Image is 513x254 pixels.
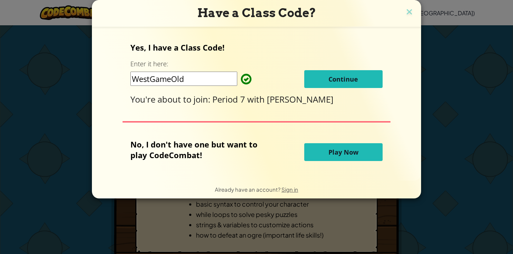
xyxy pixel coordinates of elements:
[328,148,358,156] span: Play Now
[247,93,267,105] span: with
[405,7,414,18] img: close icon
[281,186,298,193] a: Sign in
[328,75,358,83] span: Continue
[197,6,316,20] span: Have a Class Code?
[130,139,268,160] p: No, I don't have one but want to play CodeCombat!
[130,42,382,53] p: Yes, I have a Class Code!
[304,70,383,88] button: Continue
[212,93,247,105] span: Period 7
[304,143,383,161] button: Play Now
[130,59,168,68] label: Enter it here:
[130,93,212,105] span: You're about to join:
[215,186,281,193] span: Already have an account?
[267,93,333,105] span: [PERSON_NAME]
